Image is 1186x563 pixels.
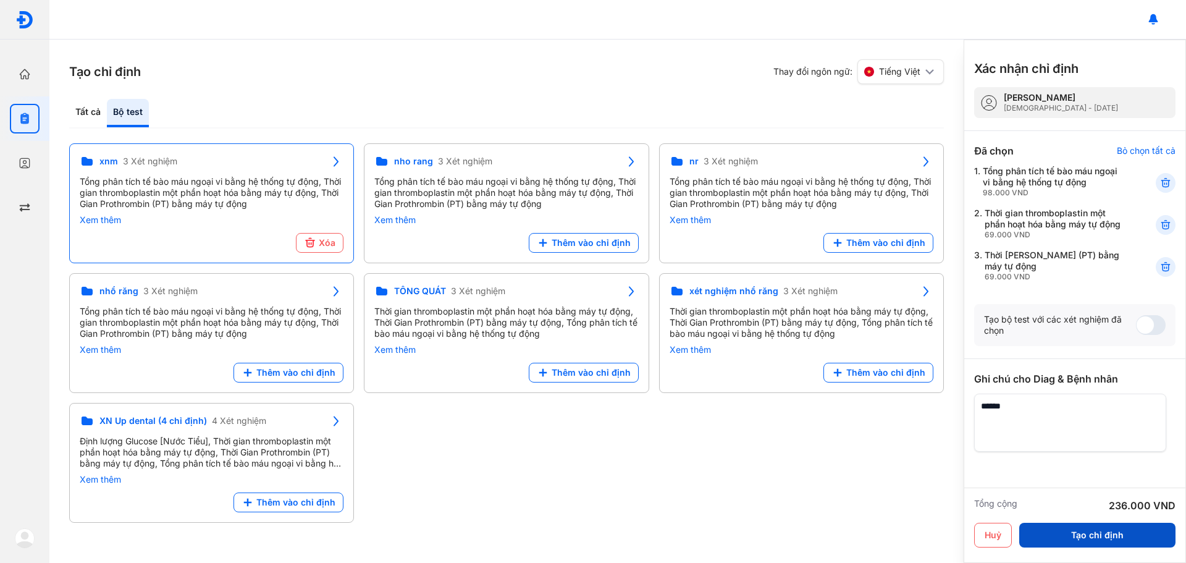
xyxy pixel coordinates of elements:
div: Xem thêm [80,474,343,485]
div: 98.000 VND [983,188,1125,198]
div: Ghi chú cho Diag & Bệnh nhân [974,371,1175,386]
span: 3 Xét nghiệm [143,286,198,297]
button: Thêm vào chỉ định [529,363,639,383]
span: Thêm vào chỉ định [256,367,335,378]
img: logo [15,11,34,29]
button: Xóa [296,233,343,253]
div: 2. [974,208,1125,240]
button: Tạo chỉ định [1019,523,1175,548]
img: logo [15,528,35,548]
div: Thời gian thromboplastin một phần hoạt hóa bằng máy tự động [985,208,1125,240]
span: 3 Xét nghiệm [783,286,838,297]
span: xét nghiệm nhổ răng [689,286,778,297]
span: Thêm vào chỉ định [552,237,631,248]
button: Thêm vào chỉ định [529,233,639,253]
div: Định lượng Glucose [Nước Tiểu], Thời gian thromboplastin một phần hoạt hóa bằng máy tự động, Thời... [80,436,343,469]
span: Tiếng Việt [879,66,920,77]
span: XN Up dental (4 chỉ định) [99,415,207,426]
div: Xem thêm [80,344,343,355]
div: Bỏ chọn tất cả [1117,145,1175,156]
div: 69.000 VND [985,272,1125,282]
button: Thêm vào chỉ định [823,363,933,383]
div: Thời [PERSON_NAME] (PT) bằng máy tự động [985,250,1125,282]
span: nhổ răng [99,286,138,297]
span: nho rang [394,156,433,167]
div: Tổng phân tích tế bào máu ngoại vi bằng hệ thống tự động, Thời gian thromboplastin một phần hoạt ... [80,176,343,210]
button: Thêm vào chỉ định [823,233,933,253]
div: Xem thêm [374,344,638,355]
span: TỔNG QUÁT [394,286,446,297]
div: Xem thêm [374,214,638,226]
h3: Xác nhận chỉ định [974,60,1079,77]
h3: Tạo chỉ định [69,63,141,80]
span: Thêm vào chỉ định [846,367,925,378]
div: Tổng phân tích tế bào máu ngoại vi bằng hệ thống tự động, Thời gian thromboplastin một phần hoạt ... [670,176,933,210]
div: Thời gian thromboplastin một phần hoạt hóa bằng máy tự động, Thời Gian Prothrombin (PT) bằng máy ... [374,306,638,339]
span: Thêm vào chỉ định [846,237,925,248]
button: Thêm vào chỉ định [233,363,343,383]
span: xnm [99,156,118,167]
span: 3 Xét nghiệm [123,156,177,167]
button: Thêm vào chỉ định [233,493,343,512]
div: [PERSON_NAME] [1004,92,1118,103]
div: Tổng phân tích tế bào máu ngoại vi bằng hệ thống tự động, Thời gian thromboplastin một phần hoạt ... [374,176,638,210]
div: 236.000 VND [1109,498,1175,513]
div: Tất cả [69,99,107,127]
div: Xem thêm [670,344,933,355]
div: Tổng cộng [974,498,1017,513]
div: Thời gian thromboplastin một phần hoạt hóa bằng máy tự động, Thời Gian Prothrombin (PT) bằng máy ... [670,306,933,339]
span: Xóa [319,237,335,248]
div: Tổng phân tích tế bào máu ngoại vi bằng hệ thống tự động [983,166,1125,198]
button: Huỷ [974,523,1012,548]
span: Thêm vào chỉ định [256,497,335,508]
span: 4 Xét nghiệm [212,415,266,426]
div: 69.000 VND [985,230,1125,240]
div: Xem thêm [670,214,933,226]
div: Đã chọn [974,143,1014,158]
span: Thêm vào chỉ định [552,367,631,378]
span: 3 Xét nghiệm [438,156,492,167]
div: Thay đổi ngôn ngữ: [773,59,944,84]
div: 3. [974,250,1125,282]
div: [DEMOGRAPHIC_DATA] - [DATE] [1004,103,1118,113]
div: 1. [974,166,1125,198]
span: 3 Xét nghiệm [451,286,505,297]
div: Xem thêm [80,214,343,226]
span: 3 Xét nghiệm [704,156,758,167]
div: Tổng phân tích tế bào máu ngoại vi bằng hệ thống tự động, Thời gian thromboplastin một phần hoạt ... [80,306,343,339]
div: Tạo bộ test với các xét nghiệm đã chọn [984,314,1136,336]
div: Bộ test [107,99,149,127]
span: nr [689,156,699,167]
